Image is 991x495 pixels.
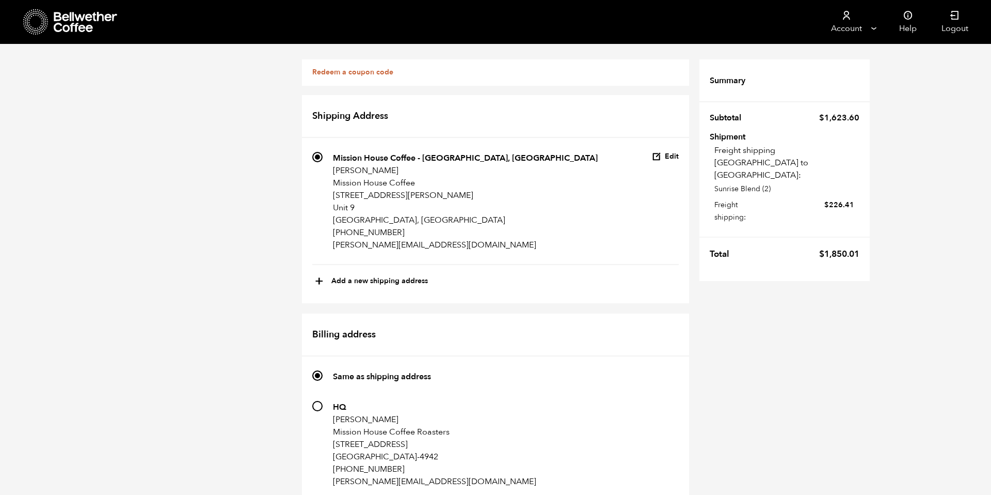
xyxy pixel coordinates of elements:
[333,401,346,413] strong: HQ
[333,177,598,189] p: Mission House Coffee
[312,67,393,77] a: Redeem a coupon code
[824,200,829,210] span: $
[714,144,859,181] p: Freight shipping [GEOGRAPHIC_DATA] to [GEOGRAPHIC_DATA]:
[333,214,598,226] p: [GEOGRAPHIC_DATA], [GEOGRAPHIC_DATA]
[710,107,747,129] th: Subtotal
[312,401,323,411] input: HQ [PERSON_NAME] Mission House Coffee Roasters [STREET_ADDRESS] [GEOGRAPHIC_DATA]-4942 [PHONE_NUM...
[652,152,679,162] button: Edit
[333,152,598,164] strong: Mission House Coffee - [GEOGRAPHIC_DATA], [GEOGRAPHIC_DATA]
[315,273,324,290] span: +
[333,202,598,214] p: Unit 9
[819,112,859,123] bdi: 1,623.60
[333,438,536,451] p: [STREET_ADDRESS]
[302,95,689,138] h2: Shipping Address
[333,413,536,426] p: [PERSON_NAME]
[819,248,824,260] span: $
[312,152,323,162] input: Mission House Coffee - [GEOGRAPHIC_DATA], [GEOGRAPHIC_DATA] [PERSON_NAME] Mission House Coffee [S...
[333,451,536,463] p: [GEOGRAPHIC_DATA]-4942
[333,463,536,475] p: [PHONE_NUMBER]
[819,248,859,260] bdi: 1,850.01
[333,426,536,438] p: Mission House Coffee Roasters
[333,226,598,239] p: [PHONE_NUMBER]
[333,371,431,382] strong: Same as shipping address
[333,189,598,202] p: [STREET_ADDRESS][PERSON_NAME]
[710,243,736,266] th: Total
[824,200,854,210] bdi: 226.41
[333,239,598,251] p: [PERSON_NAME][EMAIL_ADDRESS][DOMAIN_NAME]
[819,112,824,123] span: $
[710,133,769,140] th: Shipment
[302,314,689,357] h2: Billing address
[312,370,323,381] input: Same as shipping address
[714,183,859,194] p: Sunrise Blend (2)
[714,198,854,224] label: Freight shipping:
[333,475,536,488] p: [PERSON_NAME][EMAIL_ADDRESS][DOMAIN_NAME]
[710,70,752,91] th: Summary
[315,273,428,290] button: +Add a new shipping address
[333,164,598,177] p: [PERSON_NAME]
